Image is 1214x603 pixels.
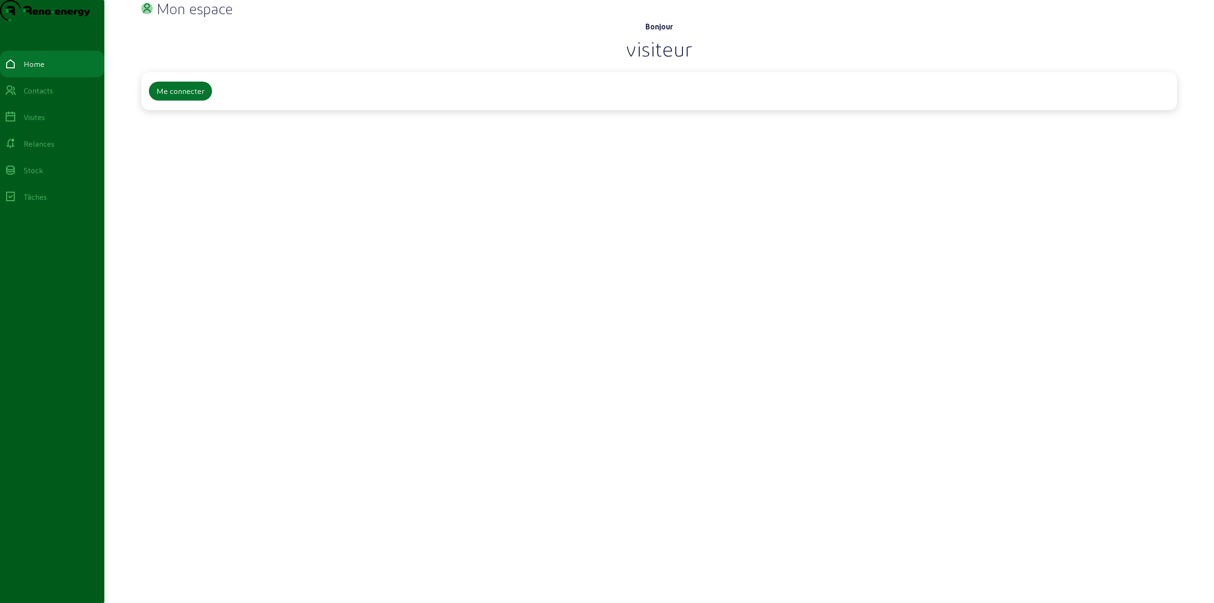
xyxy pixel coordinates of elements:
[141,21,1177,32] div: Bonjour
[24,85,53,96] div: Contacts
[156,85,204,97] div: Me connecter
[149,82,212,101] button: Me connecter
[24,58,45,70] div: Home
[24,111,45,123] div: Visites
[141,36,1177,61] div: visiteur
[24,138,55,149] div: Relances
[24,165,43,176] div: Stock
[24,191,47,203] div: Tâches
